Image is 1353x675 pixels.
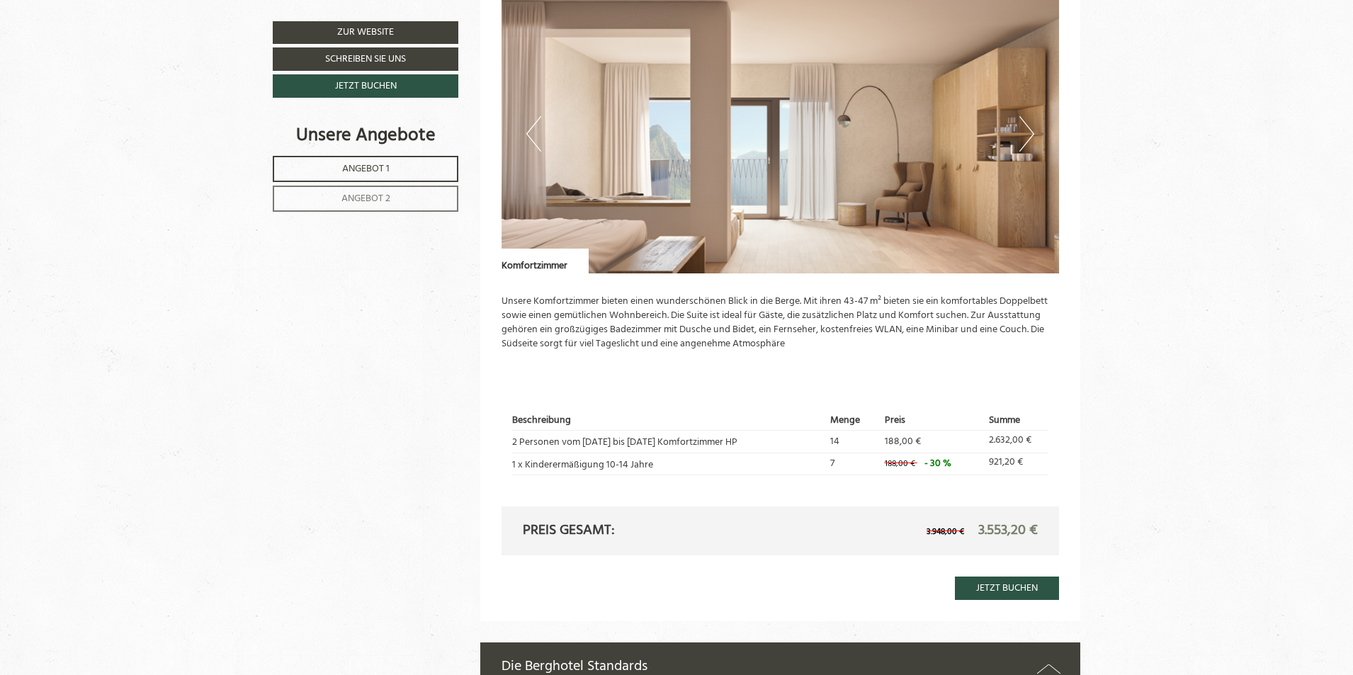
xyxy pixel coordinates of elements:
[512,431,826,453] td: 2 Personen vom [DATE] bis [DATE] Komfortzimmer HP
[825,453,879,475] td: 7
[984,453,1048,475] td: 921,20 €
[885,433,921,450] span: 188,00 €
[512,521,781,541] div: Preis gesamt:
[482,375,558,398] button: Senden
[502,295,1060,351] p: Unsere Komfortzimmer bieten einen wunderschönen Blick in die Berge. Mit ihren 43-47 m² bieten sie...
[11,38,201,76] div: Guten Tag, wie können wir Ihnen helfen?
[21,64,194,73] small: 10:30
[526,116,541,152] button: Previous
[273,74,458,98] a: Jetzt buchen
[1019,116,1034,152] button: Next
[984,411,1048,430] th: Summe
[978,519,1038,542] span: 3.553,20 €
[341,191,390,207] span: Angebot 2
[251,11,307,33] div: Montag
[273,21,458,44] a: Zur Website
[955,577,1059,600] a: Jetzt buchen
[273,47,458,71] a: Schreiben Sie uns
[21,40,194,50] div: Berghotel Ratschings
[924,455,951,472] span: - 30 %
[880,411,984,430] th: Preis
[512,411,826,430] th: Beschreibung
[273,123,458,149] div: Unsere Angebote
[825,411,879,430] th: Menge
[502,249,589,273] div: Komfortzimmer
[825,431,879,453] td: 14
[927,525,964,539] span: 3.948,00 €
[342,161,390,177] span: Angebot 1
[885,457,915,471] span: 188,00 €
[512,453,826,475] td: 1 x Kinderermäßigung 10-14 Jahre
[984,431,1048,453] td: 2.632,00 €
